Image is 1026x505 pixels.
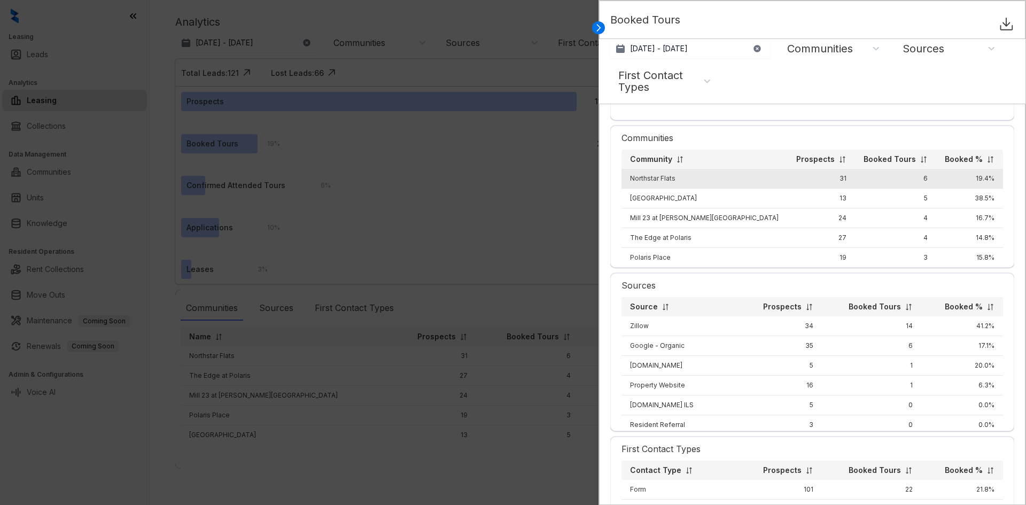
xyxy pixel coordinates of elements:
[621,336,739,356] td: Google - Organic
[921,480,1003,500] td: 21.8%
[787,208,854,228] td: 24
[822,415,921,435] td: 0
[822,395,921,415] td: 0
[805,303,813,311] img: sorting
[630,43,688,54] p: [DATE] - [DATE]
[822,316,921,336] td: 14
[921,336,1003,356] td: 17.1%
[739,316,821,336] td: 34
[921,415,1003,435] td: 0.0%
[621,274,1003,297] div: Sources
[787,169,854,189] td: 31
[763,465,802,476] p: Prospects
[936,228,1003,248] td: 14.8%
[621,169,787,189] td: Northstar Flats
[662,303,670,311] img: sorting
[998,16,1014,32] img: Download
[945,465,983,476] p: Booked %
[621,415,739,435] td: Resident Referral
[610,39,770,58] button: [DATE] - [DATE]
[920,156,928,164] img: sorting
[849,465,901,476] p: Booked Tours
[621,248,787,268] td: Polaris Place
[621,437,1003,461] div: First Contact Types
[621,356,739,376] td: [DOMAIN_NAME]
[855,248,936,268] td: 3
[921,356,1003,376] td: 20.0%
[936,189,1003,208] td: 38.5%
[621,480,739,500] td: Form
[903,43,944,55] div: Sources
[936,208,1003,228] td: 16.7%
[945,301,983,312] p: Booked %
[739,356,821,376] td: 5
[936,248,1003,268] td: 15.8%
[763,301,802,312] p: Prospects
[822,480,921,500] td: 22
[796,154,835,165] p: Prospects
[905,467,913,475] img: sorting
[855,169,936,189] td: 6
[822,356,921,376] td: 1
[739,415,821,435] td: 3
[945,154,983,165] p: Booked %
[621,228,787,248] td: The Edge at Polaris
[787,43,853,55] div: Communities
[618,69,705,93] div: First Contact Types
[621,376,739,395] td: Property Website
[739,395,821,415] td: 5
[630,465,681,476] p: Contact Type
[621,189,787,208] td: [GEOGRAPHIC_DATA]
[610,12,680,36] p: Booked Tours
[855,189,936,208] td: 5
[936,169,1003,189] td: 19.4%
[986,467,994,475] img: sorting
[838,156,846,164] img: sorting
[855,208,936,228] td: 4
[787,189,854,208] td: 13
[739,336,821,356] td: 35
[621,395,739,415] td: [DOMAIN_NAME] ILS
[805,467,813,475] img: sorting
[621,316,739,336] td: Zillow
[905,303,913,311] img: sorting
[685,467,693,475] img: sorting
[621,126,1003,150] div: Communities
[822,376,921,395] td: 1
[739,376,821,395] td: 16
[676,156,684,164] img: sorting
[787,228,854,248] td: 27
[855,228,936,248] td: 4
[630,154,672,165] p: Community
[787,248,854,268] td: 19
[822,336,921,356] td: 6
[864,154,916,165] p: Booked Tours
[739,480,821,500] td: 101
[849,301,901,312] p: Booked Tours
[986,156,994,164] img: sorting
[630,301,658,312] p: Source
[921,316,1003,336] td: 41.2%
[986,303,994,311] img: sorting
[921,376,1003,395] td: 6.3%
[921,395,1003,415] td: 0.0%
[621,208,787,228] td: Mill 23 at [PERSON_NAME][GEOGRAPHIC_DATA]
